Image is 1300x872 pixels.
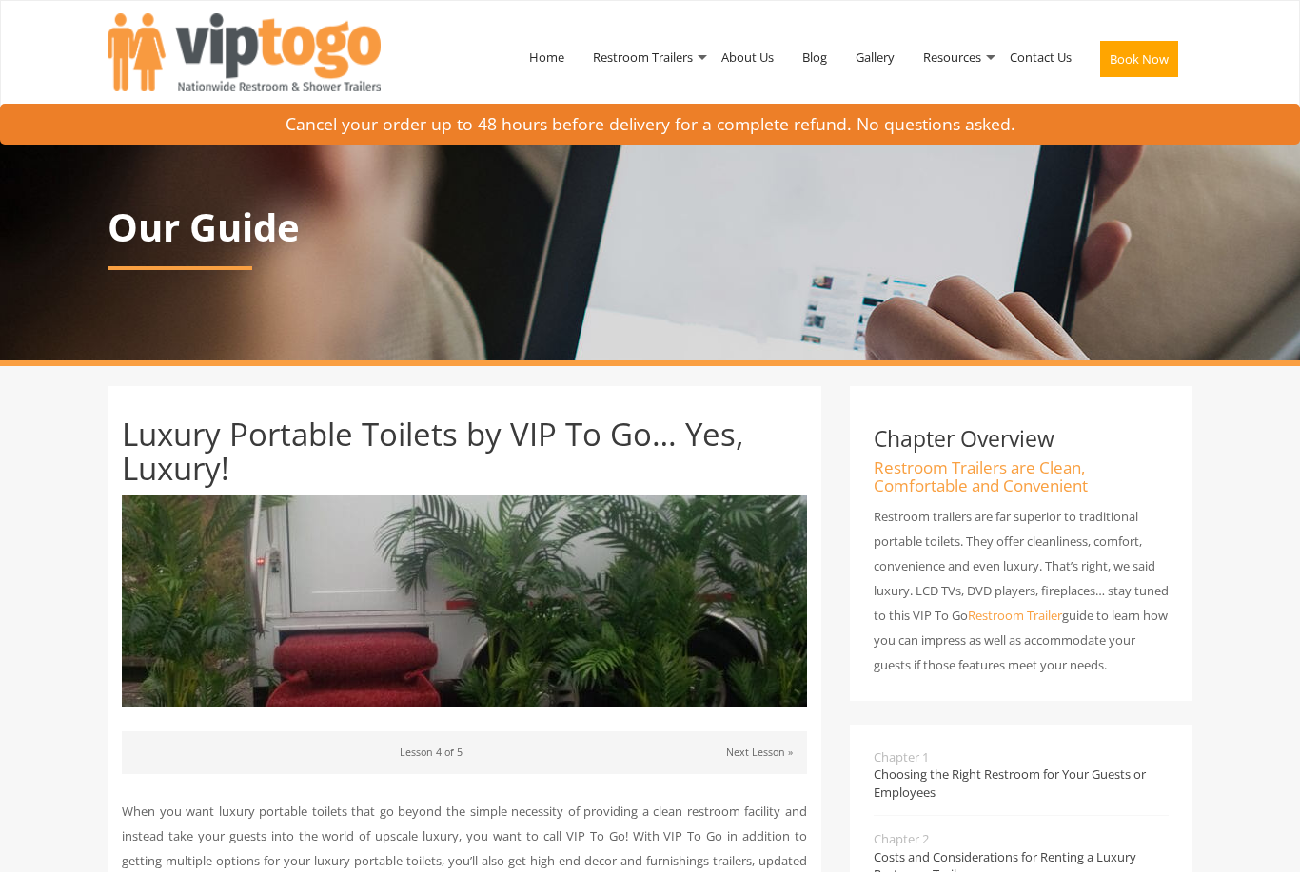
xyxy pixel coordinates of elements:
[874,830,1169,848] span: Chapter 2
[136,743,793,763] p: Lesson 4 of 5
[515,8,579,107] a: Home
[1224,796,1300,872] button: Live Chat
[874,459,1169,494] h4: Restroom Trailers are Clean, Comfortable and Convenient
[579,8,707,107] a: Restroom Trailers
[108,13,381,91] img: VIPTOGO
[707,8,788,107] a: About Us
[968,607,1062,624] a: Restroom Trailer
[1086,8,1192,118] a: Book Now
[874,748,1169,766] span: Chapter 1
[995,8,1086,107] a: Contact Us
[122,417,807,487] h1: Luxury Portable Toilets by VIP To Go… Yes, Luxury!
[841,8,909,107] a: Gallery
[874,765,1169,801] span: Choosing the Right Restroom for Your Guests or Employees
[108,206,1192,248] p: Our Guide
[788,8,841,107] a: Blog
[874,504,1169,677] p: Restroom trailers are far superior to traditional portable toilets. They offer cleanliness, comfo...
[1100,41,1178,77] button: Book Now
[726,746,793,759] a: Next Lesson »
[874,427,1169,451] h3: Chapter Overview
[874,748,1169,816] a: Chapter 1Choosing the Right Restroom for Your Guests or Employees
[909,8,995,107] a: Resources
[122,495,807,707] img: With luxury portable toilets you can create an event worthy of water cooler chatter.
